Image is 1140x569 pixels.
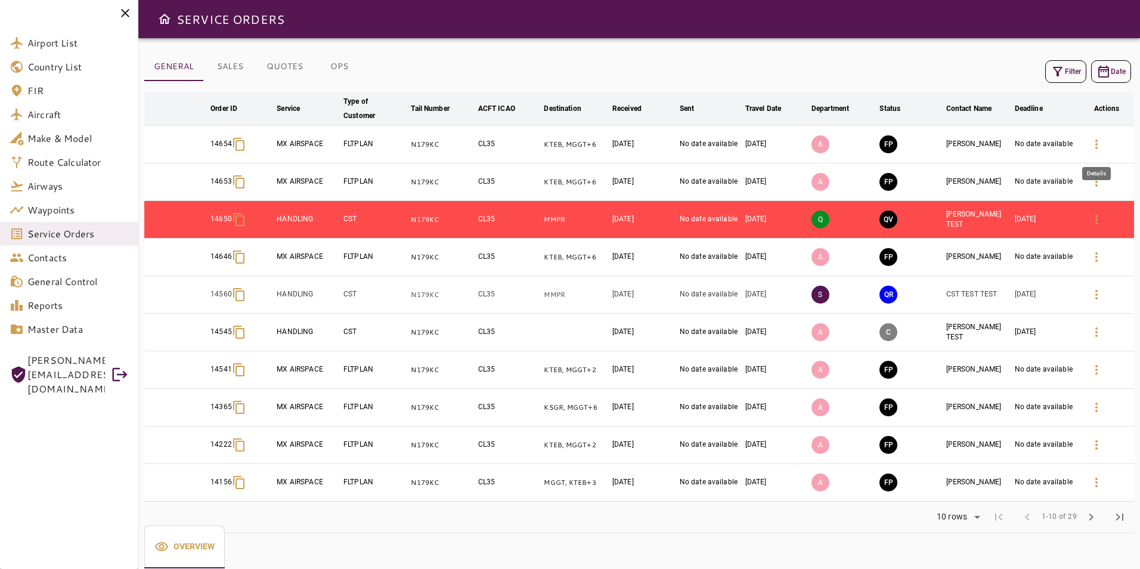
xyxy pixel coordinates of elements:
td: No date available [677,389,743,426]
span: ACFT ICAO [478,101,531,116]
span: Department [811,101,865,116]
button: Overview [144,525,225,568]
p: 14545 [210,327,232,337]
td: [DATE] [610,239,677,276]
td: CL35 [476,239,542,276]
td: MX AIRSPACE [274,351,341,389]
td: [DATE] [1012,276,1080,314]
p: N179KC [411,327,473,338]
span: Tail Number [411,101,464,116]
p: 14560 [210,289,232,299]
td: No date available [677,426,743,464]
button: SALES [203,52,257,81]
div: 10 rows [934,512,970,522]
div: Deadline [1015,101,1043,116]
td: HANDLING [274,314,341,351]
button: Details [1082,205,1111,234]
button: Details [1082,243,1111,271]
td: FLTPLAN [341,163,408,201]
td: [PERSON_NAME] TEST [944,314,1012,351]
span: 1-10 of 29 [1042,511,1077,523]
td: [PERSON_NAME] [944,464,1012,502]
p: N179KC [411,478,473,488]
td: [DATE] [610,464,677,502]
p: S [811,286,829,304]
button: OPS [312,52,366,81]
td: [DATE] [743,389,809,426]
div: Contact Name [946,101,992,116]
td: [DATE] [743,163,809,201]
p: 14646 [210,252,232,262]
td: [DATE] [610,276,677,314]
p: KTEB, MGGT, KTEB, MGGT, KTEB, MGGT, KTEB, MGGT [544,177,607,187]
td: MX AIRSPACE [274,464,341,502]
button: FINAL PREPARATION [879,248,897,266]
td: [PERSON_NAME] [944,351,1012,389]
td: MX AIRSPACE [274,426,341,464]
button: CANCELED [879,323,897,341]
td: FLTPLAN [341,239,408,276]
button: FINAL PREPARATION [879,361,897,379]
div: basic tabs example [144,525,225,568]
td: [PERSON_NAME] [944,389,1012,426]
span: Reports [27,298,129,313]
p: Q [811,211,829,228]
td: [PERSON_NAME] [944,163,1012,201]
td: [DATE] [610,426,677,464]
td: No date available [1012,126,1080,163]
p: A [811,323,829,341]
td: [DATE] [610,201,677,239]
td: FLTPLAN [341,389,408,426]
p: A [811,173,829,191]
td: FLTPLAN [341,426,408,464]
div: Received [612,101,642,116]
p: N179KC [411,140,473,150]
p: 14222 [210,440,232,450]
td: CST TEST TEST [944,276,1012,314]
div: Travel Date [745,101,781,116]
span: Airways [27,179,129,193]
td: CL35 [476,126,542,163]
td: [DATE] [610,351,677,389]
td: FLTPLAN [341,351,408,389]
span: Received [612,101,657,116]
span: Waypoints [27,203,129,217]
td: MX AIRSPACE [274,239,341,276]
td: MX AIRSPACE [274,389,341,426]
button: QUOTE VALIDATED [879,211,897,228]
td: No date available [677,126,743,163]
p: N179KC [411,365,473,375]
p: N179KC [411,403,473,413]
td: No date available [1012,239,1080,276]
td: No date available [1012,426,1080,464]
div: Type of Customer [343,94,391,123]
p: A [811,436,829,454]
p: MMPR [544,215,607,225]
button: Details [1082,168,1111,196]
span: Service Orders [27,227,129,241]
p: 14156 [210,477,232,487]
button: Details [1082,318,1111,347]
td: CL35 [476,351,542,389]
td: CL35 [476,426,542,464]
td: [DATE] [610,389,677,426]
td: No date available [677,163,743,201]
td: [DATE] [743,464,809,502]
p: A [811,248,829,266]
td: CST [341,201,408,239]
div: 10 rows [929,508,984,526]
button: Date [1091,60,1131,83]
td: FLTPLAN [341,464,408,502]
div: Destination [544,101,581,116]
td: CL35 [476,464,542,502]
td: No date available [1012,464,1080,502]
td: [DATE] [1012,314,1080,351]
button: Filter [1045,60,1086,83]
span: Deadline [1015,101,1058,116]
td: [DATE] [1012,201,1080,239]
p: 14365 [210,402,232,412]
span: Contact Name [946,101,1008,116]
td: HANDLING [274,201,341,239]
div: Sent [680,101,695,116]
td: CST [341,276,408,314]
